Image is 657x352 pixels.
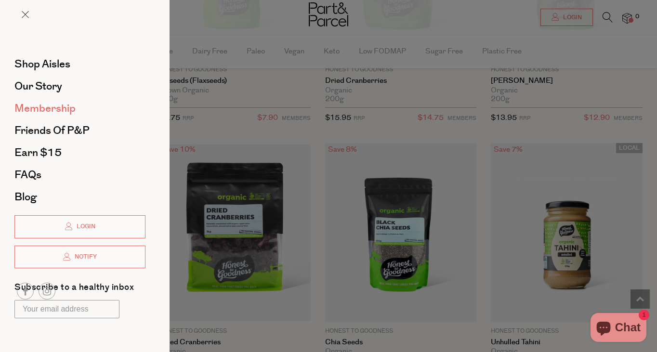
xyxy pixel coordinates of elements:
a: Earn $15 [14,147,145,158]
a: Blog [14,192,145,202]
input: Your email address [14,300,119,318]
span: Blog [14,189,37,205]
a: FAQs [14,169,145,180]
span: Notify [72,253,97,261]
span: FAQs [14,167,41,183]
a: Membership [14,103,145,114]
span: Friends of P&P [14,123,90,138]
span: Our Story [14,78,62,94]
a: Friends of P&P [14,125,145,136]
span: Earn $15 [14,145,62,160]
a: Our Story [14,81,145,91]
inbox-online-store-chat: Shopify online store chat [588,313,649,344]
span: Membership [14,101,76,116]
span: Shop Aisles [14,56,70,72]
a: Shop Aisles [14,59,145,69]
a: Notify [14,246,145,269]
a: Login [14,215,145,238]
span: Login [74,222,95,231]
